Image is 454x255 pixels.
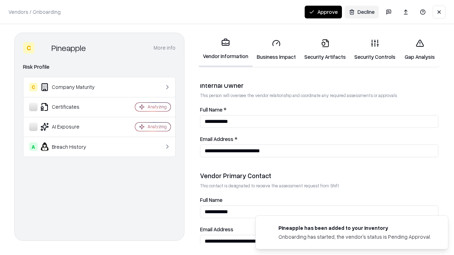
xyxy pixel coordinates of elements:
[29,142,114,151] div: Breach History
[200,92,438,98] p: This person will oversee the vendor relationship and coordinate any required assessments or appro...
[200,107,438,112] label: Full Name *
[345,6,379,18] button: Decline
[23,63,176,71] div: Risk Profile
[29,83,38,91] div: C
[300,33,350,66] a: Security Artifacts
[51,42,86,53] div: Pineapple
[148,104,167,110] div: Analyzing
[350,33,400,66] a: Security Controls
[29,123,114,131] div: AI Exposure
[200,183,438,189] p: This contact is designated to receive the assessment request from Shift
[200,171,438,180] div: Vendor Primary Contact
[305,6,342,18] button: Approve
[278,233,431,240] div: Onboarding has started, the vendor's status is Pending Approval.
[200,197,438,203] label: Full Name
[264,224,273,233] img: pineappleenergy.com
[37,42,49,53] img: Pineapple
[29,83,114,91] div: Company Maturity
[200,227,438,232] label: Email Address
[253,33,300,66] a: Business Impact
[29,142,38,151] div: A
[278,224,431,232] div: Pineapple has been added to your inventory
[29,103,114,111] div: Certificates
[154,41,176,54] button: More info
[400,33,440,66] a: Gap Analysis
[199,33,253,67] a: Vendor Information
[9,8,61,16] p: Vendors / Onboarding
[200,81,438,90] div: Internal Owner
[23,42,34,53] div: C
[200,136,438,142] label: Email Address *
[148,124,167,130] div: Analyzing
